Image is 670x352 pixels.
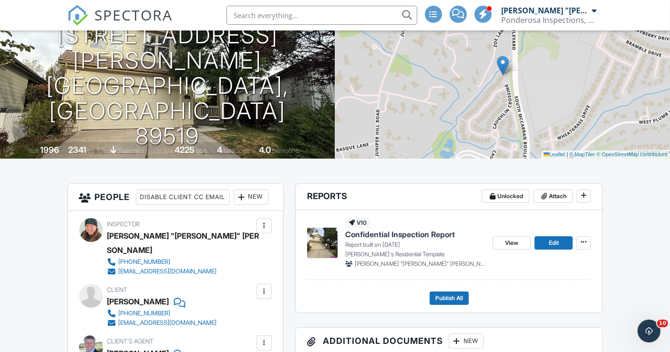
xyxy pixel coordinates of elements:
span: SPECTORA [95,5,173,25]
div: [PERSON_NAME] [107,294,169,309]
div: New [234,190,268,205]
a: Leaflet [544,151,565,157]
a: SPECTORA [67,13,173,33]
a: © MapTiler [569,151,595,157]
div: 4225 [175,145,195,155]
span: sq.ft. [196,147,208,154]
input: Search everything... [227,6,417,25]
span: sq. ft. [88,147,101,154]
img: Marker [497,56,509,75]
span: 10 [657,320,668,327]
div: 1996 [40,145,59,155]
span: Inspector [107,221,140,228]
span: Client [107,286,128,293]
a: [EMAIL_ADDRESS][DOMAIN_NAME] [107,318,217,328]
div: [PERSON_NAME] "[PERSON_NAME]" [PERSON_NAME] [502,6,590,15]
div: Disable Client CC Email [136,190,230,205]
div: [PERSON_NAME] "[PERSON_NAME]" [PERSON_NAME] [107,229,262,257]
div: [PHONE_NUMBER] [119,258,171,266]
h3: People [68,184,283,211]
div: 4.0 [259,145,271,155]
span: bathrooms [272,147,299,154]
span: | [567,151,568,157]
span: bedrooms [224,147,250,154]
h1: [STREET_ADDRESS][PERSON_NAME] [GEOGRAPHIC_DATA], [GEOGRAPHIC_DATA] 89519 [15,23,320,149]
div: [EMAIL_ADDRESS][DOMAIN_NAME] [119,268,217,275]
div: 4 [217,145,222,155]
span: basement [118,147,144,154]
a: [PHONE_NUMBER] [107,257,254,267]
span: Lot Size [153,147,173,154]
div: 2341 [68,145,86,155]
span: Built [28,147,39,154]
div: New [449,333,484,349]
span: Client's Agent [107,338,154,345]
a: © OpenStreetMap contributors [597,151,668,157]
div: Ponderosa Inspections, LLC [502,15,597,25]
img: The Best Home Inspection Software - Spectora [67,5,88,26]
iframe: Intercom live chat [638,320,660,342]
div: [PHONE_NUMBER] [119,310,171,317]
a: [EMAIL_ADDRESS][DOMAIN_NAME] [107,267,254,276]
div: [EMAIL_ADDRESS][DOMAIN_NAME] [119,319,217,327]
a: [PHONE_NUMBER] [107,309,217,318]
